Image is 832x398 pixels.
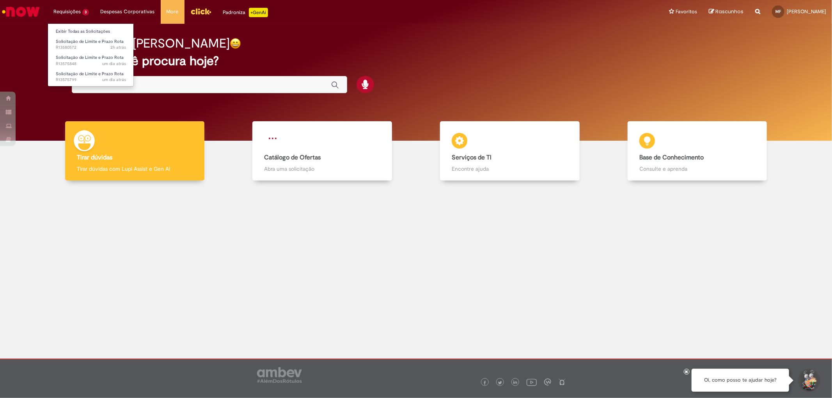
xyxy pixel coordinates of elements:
a: Rascunhos [709,8,743,16]
b: Tirar dúvidas [77,154,112,161]
span: Despesas Corporativas [101,8,155,16]
a: Catálogo de Ofertas Abra uma solicitação [229,121,416,181]
span: [PERSON_NAME] [787,8,826,15]
a: Aberto R13575799 : Solicitação de Limite e Prazo Rota [48,70,134,84]
b: Base de Conhecimento [639,154,704,161]
button: Iniciar Conversa de Suporte [797,369,820,392]
p: +GenAi [249,8,268,17]
span: R13575848 [56,61,126,67]
a: Tirar dúvidas Tirar dúvidas com Lupi Assist e Gen Ai [41,121,229,181]
time: 29/09/2025 10:39:20 [102,77,126,83]
h2: O que você procura hoje? [72,54,760,68]
img: ServiceNow [1,4,41,19]
span: Solicitação de Limite e Prazo Rota [56,55,124,60]
a: Base de Conhecimento Consulte e aprenda [603,121,791,181]
time: 30/09/2025 10:42:37 [110,44,126,50]
span: R13580572 [56,44,126,51]
span: MF [775,9,781,14]
span: Solicitação de Limite e Prazo Rota [56,71,124,77]
span: Requisições [53,8,81,16]
span: um dia atrás [102,61,126,67]
img: logo_footer_twitter.png [498,381,502,385]
img: logo_footer_facebook.png [483,381,487,385]
span: Rascunhos [715,8,743,15]
span: More [167,8,179,16]
img: logo_footer_workplace.png [544,379,551,386]
p: Abra uma solicitação [264,165,380,173]
p: Tirar dúvidas com Lupi Assist e Gen Ai [77,165,193,173]
b: Serviços de TI [452,154,491,161]
img: click_logo_yellow_360x200.png [190,5,211,17]
a: Exibir Todas as Solicitações [48,27,134,36]
a: Aberto R13580572 : Solicitação de Limite e Prazo Rota [48,37,134,52]
img: logo_footer_ambev_rotulo_gray.png [257,367,302,383]
span: Favoritos [676,8,697,16]
time: 29/09/2025 10:45:11 [102,61,126,67]
span: R13575799 [56,77,126,83]
b: Catálogo de Ofertas [264,154,321,161]
img: logo_footer_linkedin.png [513,380,517,385]
p: Consulte e aprenda [639,165,755,173]
h2: Boa tarde, [PERSON_NAME] [72,37,230,50]
p: Encontre ajuda [452,165,568,173]
span: 2h atrás [110,44,126,50]
ul: Requisições [48,23,134,87]
img: logo_footer_youtube.png [527,377,537,387]
a: Serviços de TI Encontre ajuda [416,121,604,181]
div: Oi, como posso te ajudar hoje? [692,369,789,392]
img: logo_footer_naosei.png [559,379,566,386]
div: Padroniza [223,8,268,17]
span: um dia atrás [102,77,126,83]
img: happy-face.png [230,38,241,49]
span: 3 [82,9,89,16]
span: Solicitação de Limite e Prazo Rota [56,39,124,44]
a: Aberto R13575848 : Solicitação de Limite e Prazo Rota [48,53,134,68]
